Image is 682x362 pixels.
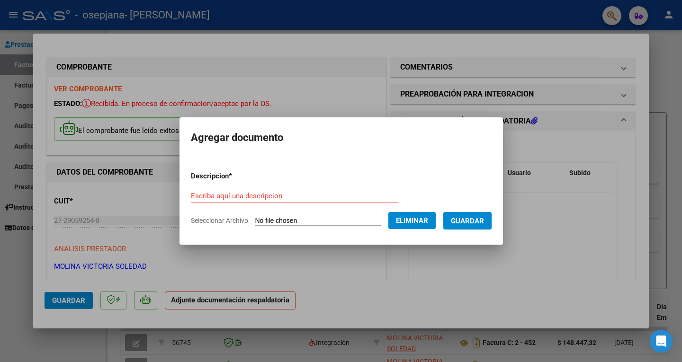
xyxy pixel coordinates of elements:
[388,212,436,229] button: Eliminar
[191,171,281,182] p: Descripcion
[451,217,484,225] span: Guardar
[191,129,492,147] h2: Agregar documento
[650,330,673,353] div: Open Intercom Messenger
[396,216,428,225] span: Eliminar
[443,212,492,230] button: Guardar
[191,217,248,224] span: Seleccionar Archivo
